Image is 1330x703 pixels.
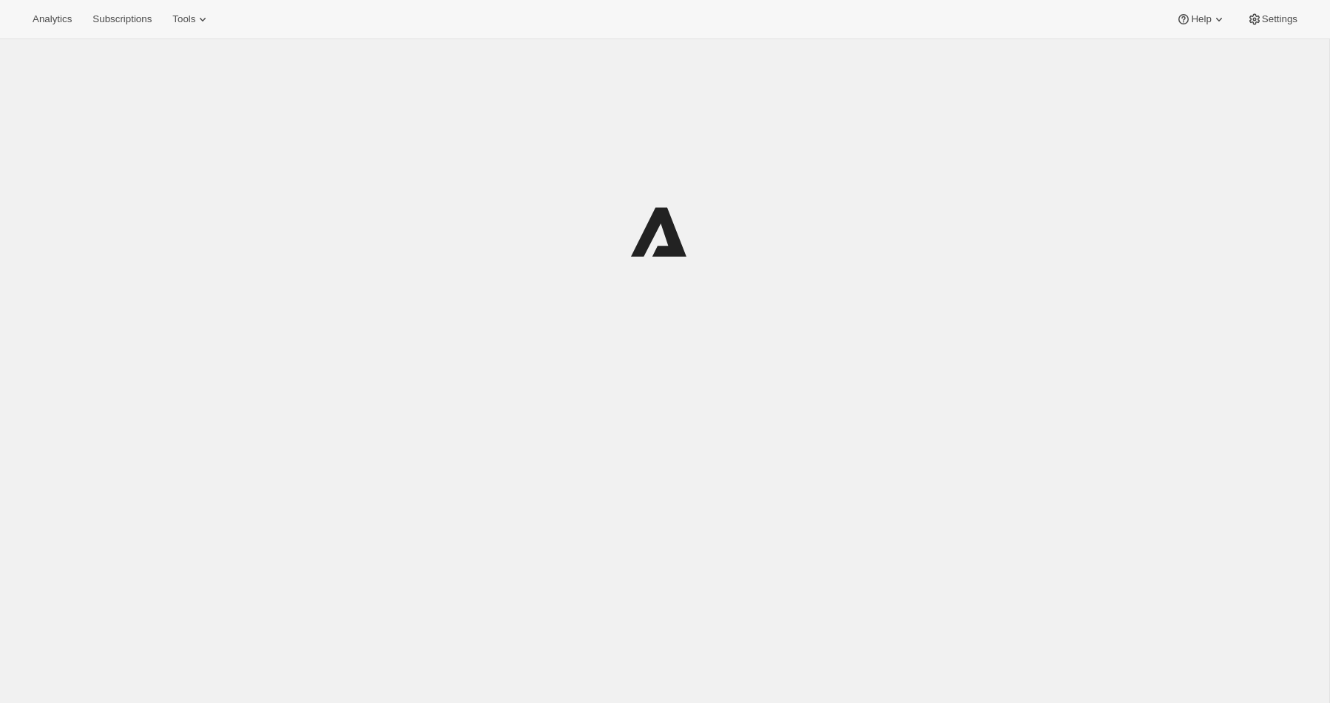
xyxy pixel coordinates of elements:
span: Tools [172,13,195,25]
span: Analytics [33,13,72,25]
button: Help [1167,9,1235,30]
span: Help [1191,13,1211,25]
button: Subscriptions [84,9,161,30]
span: Subscriptions [92,13,152,25]
button: Tools [163,9,219,30]
button: Settings [1238,9,1306,30]
span: Settings [1262,13,1297,25]
button: Analytics [24,9,81,30]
